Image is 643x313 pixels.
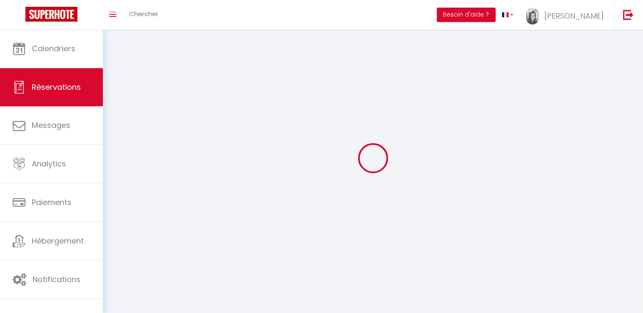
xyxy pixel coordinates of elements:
[129,9,158,18] span: Chercher
[25,7,77,22] img: Super Booking
[33,274,80,285] span: Notifications
[526,8,539,25] img: ...
[607,275,637,307] iframe: Chat
[32,197,72,208] span: Paiements
[32,120,70,130] span: Messages
[7,3,32,29] button: Ouvrir le widget de chat LiveChat
[544,11,604,21] span: [PERSON_NAME]
[32,82,81,92] span: Réservations
[32,235,84,246] span: Hébergement
[437,8,496,22] button: Besoin d'aide ?
[32,158,66,169] span: Analytics
[623,9,634,20] img: logout
[32,43,75,54] span: Calendriers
